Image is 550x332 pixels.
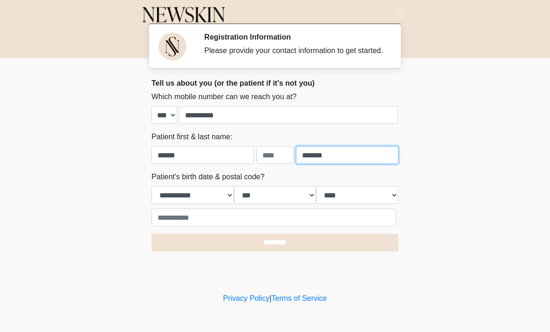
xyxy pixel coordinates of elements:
[158,33,186,61] img: Agent Avatar
[223,294,270,302] a: Privacy Policy
[151,91,296,102] label: Which mobile number can we reach you at?
[271,294,327,302] a: Terms of Service
[142,7,225,23] img: Newskin Logo
[151,79,399,88] h2: Tell us about you (or the patient if it's not you)
[204,45,385,56] div: Please provide your contact information to get started.
[269,294,271,302] a: |
[151,131,232,142] label: Patient first & last name:
[204,33,385,41] h2: Registration Information
[151,171,264,183] label: Patient's birth date & postal code?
